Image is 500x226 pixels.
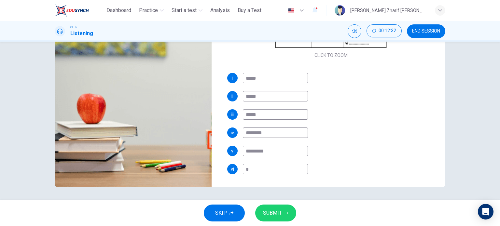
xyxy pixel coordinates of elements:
[367,24,402,37] button: 00:12:32
[350,7,427,14] div: [PERSON_NAME] Zharif [PERSON_NAME] bin [PERSON_NAME]
[208,5,232,16] button: Analysis
[55,29,212,187] img: Holiday in Queenstown
[231,167,234,171] span: vi
[169,5,205,16] button: Start a test
[231,149,233,153] span: v
[204,205,245,221] button: SKIP
[70,25,77,30] span: CEFR
[55,4,104,17] a: ELTC logo
[106,7,131,14] span: Dashboard
[104,5,134,16] button: Dashboard
[478,204,493,219] div: Open Intercom Messenger
[238,7,261,14] span: Buy a Test
[335,5,345,16] img: Profile picture
[172,7,197,14] span: Start a test
[235,5,264,16] button: Buy a Test
[232,76,233,80] span: i
[231,112,234,117] span: iii
[231,94,233,99] span: ii
[412,29,440,34] span: END SESSION
[367,24,402,38] div: Hide
[70,30,93,37] h1: Listening
[139,7,158,14] span: Practice
[210,7,230,14] span: Analysis
[407,24,445,38] button: END SESSION
[263,208,282,218] span: SUBMIT
[215,208,227,218] span: SKIP
[231,130,234,135] span: iv
[255,205,296,221] button: SUBMIT
[379,28,396,33] span: 00:12:32
[55,4,89,17] img: ELTC logo
[348,24,361,38] div: Mute
[287,8,295,13] img: en
[136,5,166,16] button: Practice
